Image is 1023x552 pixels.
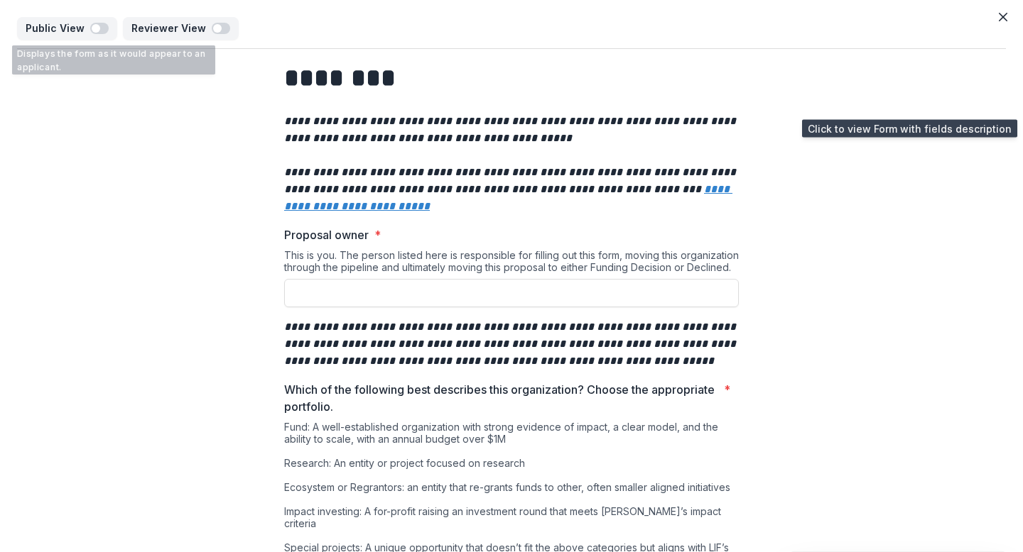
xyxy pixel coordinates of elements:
[26,23,90,35] p: Public View
[284,381,718,415] p: Which of the following best describes this organization? Choose the appropriate portfolio.
[992,6,1014,28] button: Close
[284,226,369,243] p: Proposal owner
[17,17,117,40] button: Public View
[131,23,212,35] p: Reviewer View
[123,17,239,40] button: Reviewer View
[284,249,739,279] div: This is you. The person listed here is responsible for filling out this form, moving this organiz...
